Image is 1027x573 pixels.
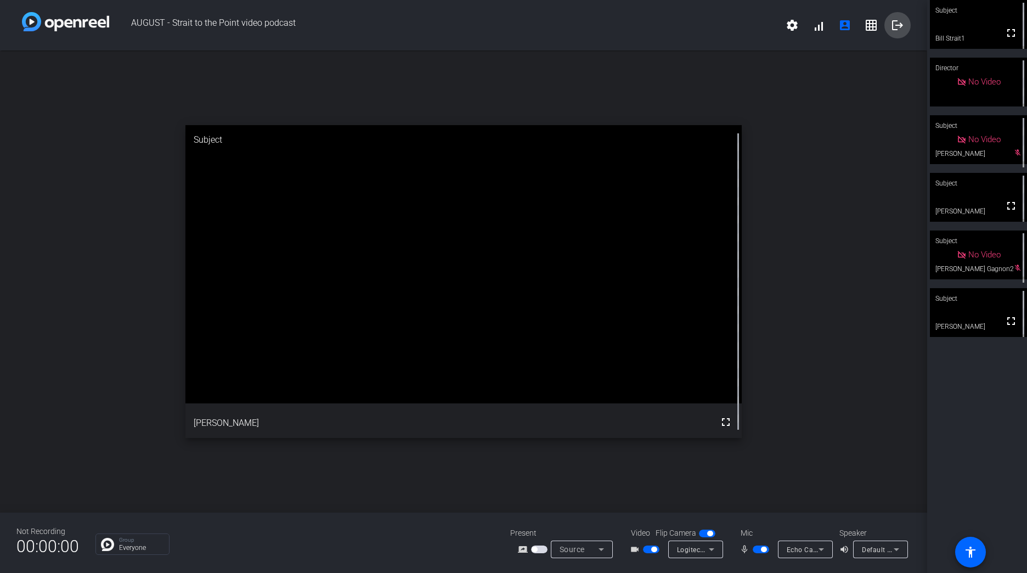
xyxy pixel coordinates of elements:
[930,231,1027,251] div: Subject
[930,115,1027,136] div: Subject
[786,19,799,32] mat-icon: settings
[119,544,163,551] p: Everyone
[964,546,977,559] mat-icon: accessibility
[1005,314,1018,328] mat-icon: fullscreen
[101,538,114,551] img: Chat Icon
[968,250,1001,260] span: No Video
[930,173,1027,194] div: Subject
[185,125,742,155] div: Subject
[930,58,1027,78] div: Director
[740,543,753,556] mat-icon: mic_none
[109,12,779,38] span: AUGUST - Strait to the Point video podcast
[865,19,878,32] mat-icon: grid_on
[560,545,585,554] span: Source
[839,543,853,556] mat-icon: volume_up
[891,19,904,32] mat-icon: logout
[631,527,650,539] span: Video
[656,527,696,539] span: Flip Camera
[787,545,995,554] span: Echo Cancelling Speakerphone (6- Jabra Speak2 75) (0b0e:24ef)
[968,134,1001,144] span: No Video
[1005,199,1018,212] mat-icon: fullscreen
[839,527,905,539] div: Speaker
[730,527,839,539] div: Mic
[119,537,163,543] p: Group
[968,77,1001,87] span: No Video
[510,527,620,539] div: Present
[22,12,109,31] img: white-gradient.svg
[719,415,732,429] mat-icon: fullscreen
[1005,26,1018,40] mat-icon: fullscreen
[518,543,531,556] mat-icon: screen_share_outline
[805,12,832,38] button: signal_cellular_alt
[16,526,79,537] div: Not Recording
[677,545,763,554] span: Logitech BRIO (046d:085e)
[838,19,851,32] mat-icon: account_box
[930,288,1027,309] div: Subject
[16,533,79,560] span: 00:00:00
[630,543,643,556] mat-icon: videocam_outline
